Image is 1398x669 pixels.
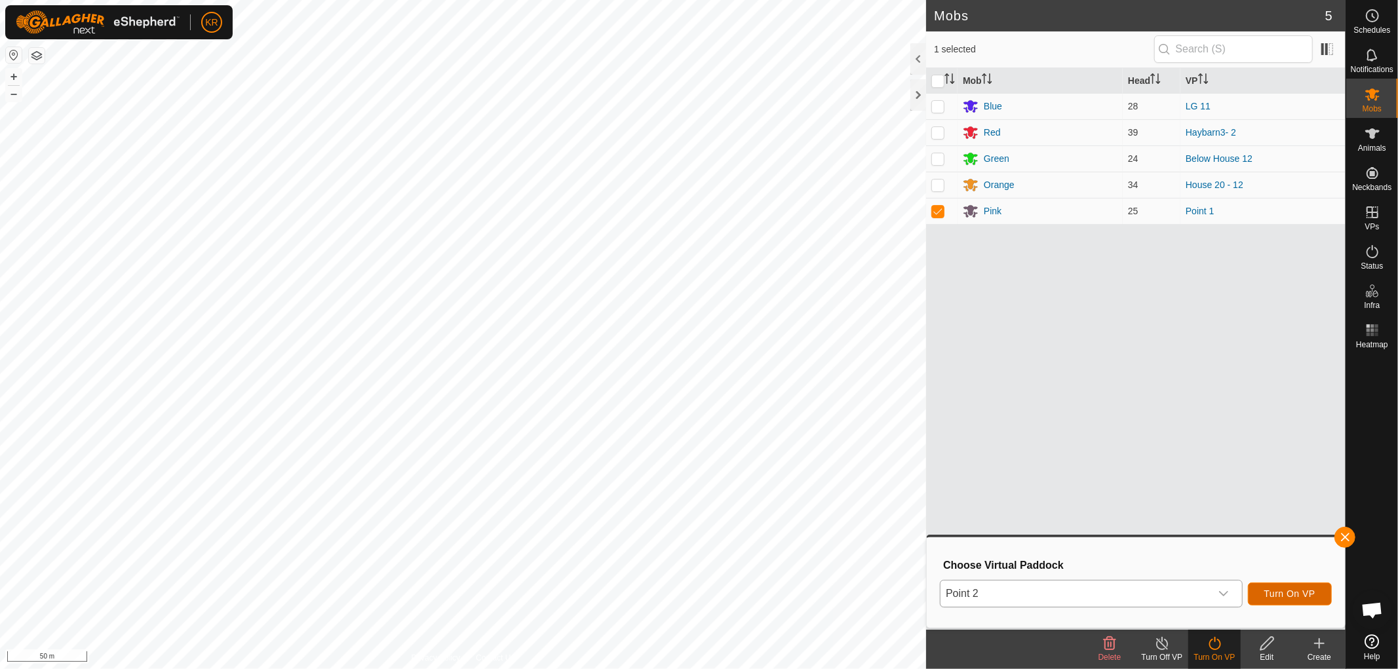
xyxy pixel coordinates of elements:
[984,152,1009,166] div: Green
[1364,301,1380,309] span: Infra
[1098,653,1121,662] span: Delete
[1293,651,1346,663] div: Create
[29,48,45,64] button: Map Layers
[1128,180,1138,190] span: 34
[1353,590,1392,630] a: Open chat
[6,86,22,102] button: –
[1241,651,1293,663] div: Edit
[1346,629,1398,666] a: Help
[1198,75,1209,86] p-sorticon: Activate to sort
[6,69,22,85] button: +
[1351,66,1393,73] span: Notifications
[1248,583,1332,605] button: Turn On VP
[982,75,992,86] p-sorticon: Activate to sort
[944,75,955,86] p-sorticon: Activate to sort
[1361,262,1383,270] span: Status
[1363,105,1382,113] span: Mobs
[1186,180,1243,190] a: House 20 - 12
[958,68,1123,94] th: Mob
[1188,651,1241,663] div: Turn On VP
[1128,153,1138,164] span: 24
[1353,26,1390,34] span: Schedules
[476,652,515,664] a: Contact Us
[1154,35,1313,63] input: Search (S)
[984,178,1015,192] div: Orange
[984,126,1001,140] div: Red
[1365,223,1379,231] span: VPs
[1186,206,1214,216] a: Point 1
[941,581,1211,607] span: Point 2
[1358,144,1386,152] span: Animals
[934,8,1325,24] h2: Mobs
[1186,101,1211,111] a: LG 11
[1364,653,1380,660] span: Help
[1352,183,1391,191] span: Neckbands
[1325,6,1332,26] span: 5
[1180,68,1346,94] th: VP
[1150,75,1161,86] p-sorticon: Activate to sort
[1136,651,1188,663] div: Turn Off VP
[1186,153,1252,164] a: Below House 12
[412,652,461,664] a: Privacy Policy
[1264,588,1315,599] span: Turn On VP
[16,10,180,34] img: Gallagher Logo
[984,204,1001,218] div: Pink
[943,559,1332,571] h3: Choose Virtual Paddock
[1128,127,1138,138] span: 39
[1128,101,1138,111] span: 28
[6,47,22,63] button: Reset Map
[984,100,1002,113] div: Blue
[205,16,218,29] span: KR
[1128,206,1138,216] span: 25
[1356,341,1388,349] span: Heatmap
[1211,581,1237,607] div: dropdown trigger
[1186,127,1236,138] a: Haybarn3- 2
[934,43,1154,56] span: 1 selected
[1123,68,1180,94] th: Head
